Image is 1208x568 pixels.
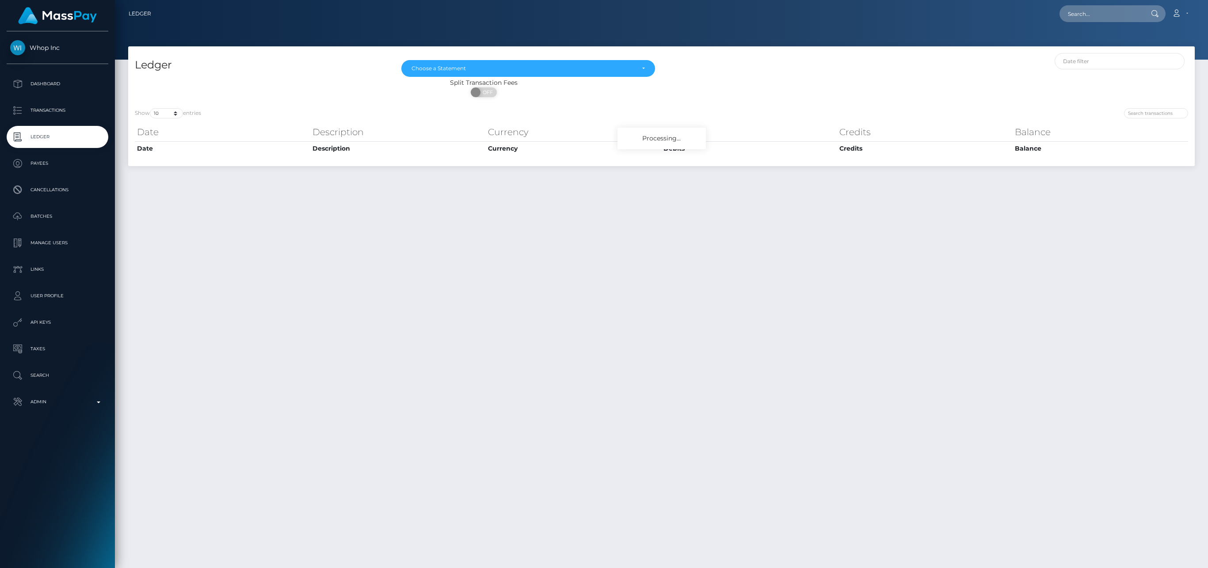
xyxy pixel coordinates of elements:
[486,141,661,155] th: Currency
[7,364,108,386] a: Search
[7,205,108,227] a: Batches
[661,141,837,155] th: Debits
[617,128,706,149] div: Processing...
[661,123,837,141] th: Debits
[7,232,108,254] a: Manage Users
[7,338,108,360] a: Taxes
[1055,53,1185,69] input: Date filter
[7,391,108,413] a: Admin
[10,77,105,91] p: Dashboard
[10,40,25,55] img: Whop Inc
[10,342,105,356] p: Taxes
[135,141,310,155] th: Date
[128,78,839,87] div: Split Transaction Fees
[310,123,486,141] th: Description
[401,60,655,77] button: Choose a Statement
[10,130,105,144] p: Ledger
[7,311,108,333] a: API Keys
[150,108,183,118] select: Showentries
[10,263,105,276] p: Links
[135,123,310,141] th: Date
[7,99,108,121] a: Transactions
[7,152,108,174] a: Payees
[7,126,108,148] a: Ledger
[7,285,108,307] a: User Profile
[837,141,1013,155] th: Credits
[7,73,108,95] a: Dashboard
[1059,5,1143,22] input: Search...
[10,395,105,409] p: Admin
[310,141,486,155] th: Description
[837,123,1013,141] th: Credits
[135,108,201,118] label: Show entries
[7,258,108,280] a: Links
[7,44,108,52] span: Whop Inc
[10,157,105,170] p: Payees
[486,123,661,141] th: Currency
[135,57,388,73] h4: Ledger
[129,4,151,23] a: Ledger
[10,236,105,250] p: Manage Users
[1013,141,1188,155] th: Balance
[7,179,108,201] a: Cancellations
[10,210,105,223] p: Batches
[10,369,105,382] p: Search
[10,316,105,329] p: API Keys
[10,289,105,303] p: User Profile
[1124,108,1188,118] input: Search transactions
[10,183,105,197] p: Cancellations
[18,7,97,24] img: MassPay Logo
[10,104,105,117] p: Transactions
[412,65,634,72] div: Choose a Statement
[476,87,498,97] span: OFF
[1013,123,1188,141] th: Balance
